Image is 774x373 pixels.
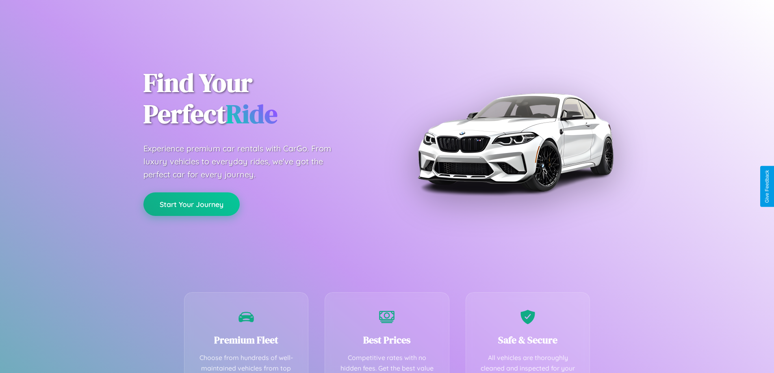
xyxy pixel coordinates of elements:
div: Give Feedback [764,170,770,203]
p: Experience premium car rentals with CarGo. From luxury vehicles to everyday rides, we've got the ... [143,142,347,181]
h3: Premium Fleet [197,333,296,347]
img: Premium BMW car rental vehicle [414,41,617,244]
h3: Best Prices [337,333,437,347]
button: Start Your Journey [143,192,240,216]
h3: Safe & Secure [478,333,578,347]
h1: Find Your Perfect [143,67,375,130]
span: Ride [226,96,278,132]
